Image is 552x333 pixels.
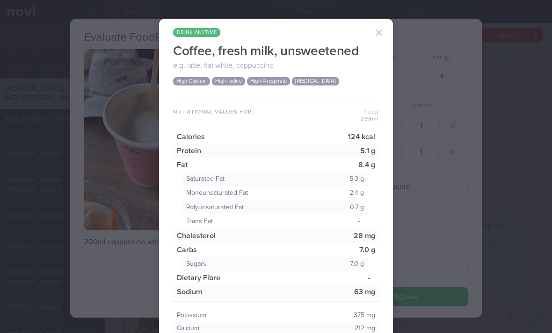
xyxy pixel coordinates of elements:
div: 375 mg [354,312,375,320]
div: 7.0 g [359,245,375,255]
div: Sugars [186,260,206,269]
div: Monounsaturated Fat [186,189,248,198]
div: 8.4 g [358,160,375,170]
h1: Coffee, fresh milk, unsweetened [173,30,379,58]
div: 212 mg [355,325,375,333]
div: Trans Fat [186,218,213,226]
div: e.g. latte, flat white, cappuccino [173,61,379,70]
div: Fat [177,160,188,170]
div: Calcium [177,325,199,333]
span: - [363,274,375,282]
div: 63 mg [354,287,375,297]
div: Protein [177,146,201,156]
div: 7.0 g [350,260,364,269]
div: High Iodine [212,77,245,85]
div: Sodium [177,287,202,297]
div: 5.1 g [360,146,375,156]
div: [MEDICAL_DATA] [292,77,339,85]
div: 233 ml [361,116,379,123]
div: Polyunsaturated Fat [186,204,244,212]
div: Potassium [177,312,206,320]
div: Carbs [177,245,197,255]
div: 5.3 g [349,175,364,184]
div: 28 mg [354,231,375,241]
div: Dietary Fibre [177,273,220,283]
div: 0.7 g [350,204,364,212]
div: Saturated Fat [186,175,225,184]
div: Cholesterol [177,231,216,241]
div: 124 kcal [348,132,375,142]
div: Calories [177,132,205,142]
div: High Phosphate [247,77,291,85]
span: drink anytime [173,28,220,37]
span: Nutritional values for: [173,109,254,116]
div: 1 cup [361,109,379,116]
div: 2.4 g [349,189,364,198]
div: High Calcium [173,77,210,85]
span: - [354,218,364,225]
